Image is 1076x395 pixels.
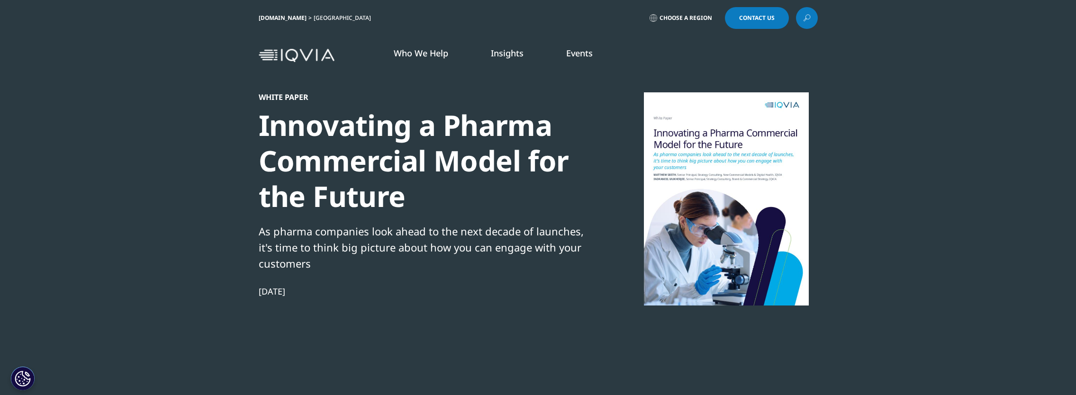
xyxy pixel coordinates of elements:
[259,49,335,63] img: IQVIA Healthcare Information Technology and Pharma Clinical Research Company
[259,223,584,271] div: As pharma companies look ahead to the next decade of launches, it's time to think big picture abo...
[394,47,448,59] a: Who We Help
[660,14,712,22] span: Choose a Region
[11,367,35,390] button: Cookie Settings
[725,7,789,29] a: Contact Us
[566,47,593,59] a: Events
[491,47,524,59] a: Insights
[259,14,307,22] a: [DOMAIN_NAME]
[314,14,375,22] div: [GEOGRAPHIC_DATA]
[338,33,818,78] nav: Primary
[259,108,584,214] div: Innovating a Pharma Commercial Model for the Future
[739,15,775,21] span: Contact Us
[259,286,584,297] div: [DATE]
[259,92,584,102] div: White Paper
